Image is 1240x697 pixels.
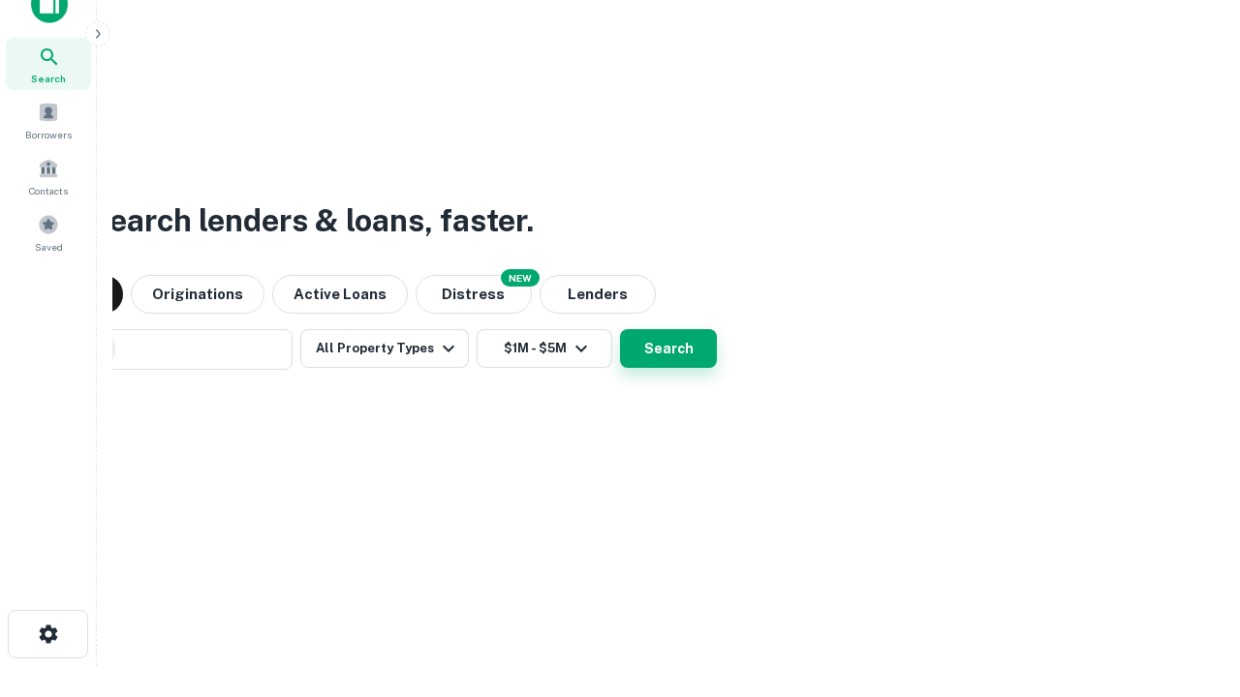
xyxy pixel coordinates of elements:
button: Search [620,329,717,368]
a: Saved [6,206,91,258]
span: Search [31,71,66,86]
button: Search distressed loans with lien and other non-mortgage details. [416,275,532,314]
span: Contacts [29,183,68,198]
h3: Search lenders & loans, faster. [88,197,534,244]
span: Saved [35,239,63,255]
div: NEW [501,269,540,287]
a: Borrowers [6,94,91,146]
button: All Property Types [300,329,469,368]
span: Borrowers [25,127,72,142]
button: Active Loans [272,275,408,314]
a: Search [6,38,91,90]
iframe: Chat Widget [1143,542,1240,635]
button: $1M - $5M [477,329,612,368]
button: Originations [131,275,264,314]
button: Lenders [540,275,656,314]
a: Contacts [6,150,91,202]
